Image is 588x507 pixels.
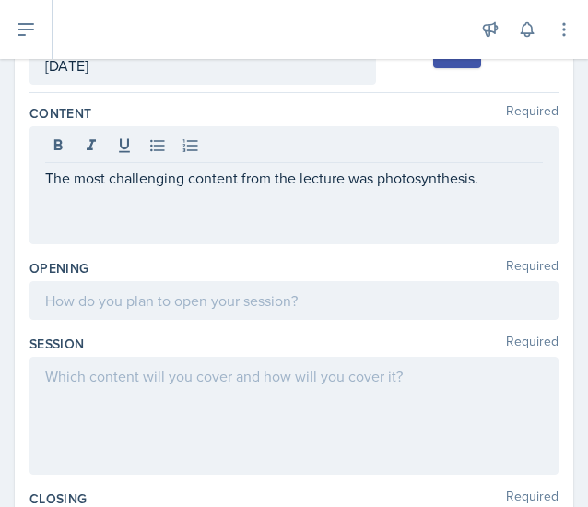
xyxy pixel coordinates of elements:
[29,335,84,353] label: Session
[45,167,543,189] p: The most challenging content from the lecture was photosynthesis.
[506,335,559,353] span: Required
[506,259,559,277] span: Required
[29,259,88,277] label: Opening
[506,104,559,123] span: Required
[29,104,91,123] label: Content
